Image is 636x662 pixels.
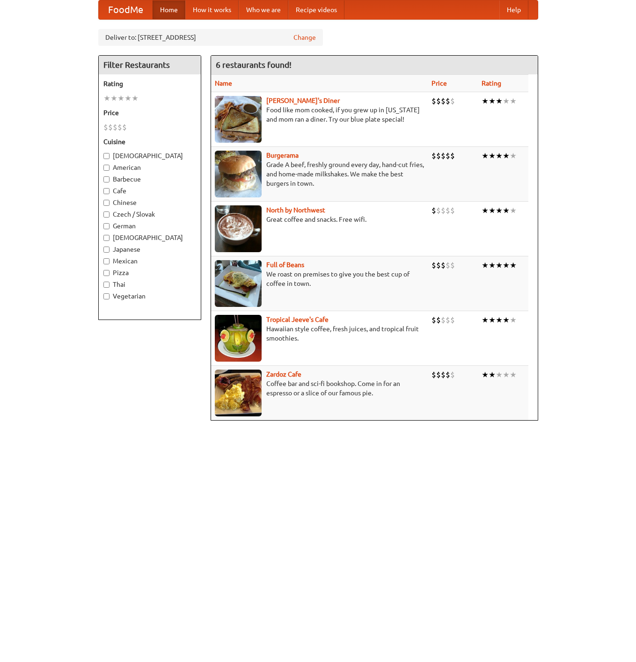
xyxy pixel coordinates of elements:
[446,370,450,380] li: $
[503,370,510,380] li: ★
[436,370,441,380] li: $
[216,60,292,69] ng-pluralize: 6 restaurants found!
[441,260,446,270] li: $
[441,315,446,325] li: $
[215,370,262,416] img: zardoz.jpg
[215,205,262,252] img: north.jpg
[510,96,517,106] li: ★
[510,151,517,161] li: ★
[431,370,436,380] li: $
[103,221,196,231] label: German
[266,152,299,159] a: Burgerama
[446,315,450,325] li: $
[482,260,489,270] li: ★
[103,247,110,253] input: Japanese
[108,122,113,132] li: $
[103,258,110,264] input: Mexican
[215,269,424,288] p: We roast on premises to give you the best cup of coffee in town.
[503,151,510,161] li: ★
[441,96,446,106] li: $
[103,165,110,171] input: American
[450,315,455,325] li: $
[436,151,441,161] li: $
[103,256,196,266] label: Mexican
[431,205,436,216] li: $
[122,122,127,132] li: $
[496,370,503,380] li: ★
[431,315,436,325] li: $
[103,282,110,288] input: Thai
[103,79,196,88] h5: Rating
[103,188,110,194] input: Cafe
[503,315,510,325] li: ★
[482,370,489,380] li: ★
[450,205,455,216] li: $
[503,205,510,216] li: ★
[215,315,262,362] img: jeeves.jpg
[489,370,496,380] li: ★
[103,235,110,241] input: [DEMOGRAPHIC_DATA]
[185,0,239,19] a: How it works
[103,93,110,103] li: ★
[510,315,517,325] li: ★
[103,176,110,182] input: Barbecue
[441,151,446,161] li: $
[103,175,196,184] label: Barbecue
[215,379,424,398] p: Coffee bar and sci-fi bookshop. Come in for an espresso or a slice of our famous pie.
[103,293,110,299] input: Vegetarian
[503,96,510,106] li: ★
[450,151,455,161] li: $
[482,205,489,216] li: ★
[103,211,110,218] input: Czech / Slovak
[215,260,262,307] img: beans.jpg
[482,315,489,325] li: ★
[496,260,503,270] li: ★
[113,122,117,132] li: $
[450,370,455,380] li: $
[436,96,441,106] li: $
[103,291,196,301] label: Vegetarian
[441,370,446,380] li: $
[103,223,110,229] input: German
[446,205,450,216] li: $
[117,122,122,132] li: $
[110,93,117,103] li: ★
[482,96,489,106] li: ★
[103,151,196,160] label: [DEMOGRAPHIC_DATA]
[489,96,496,106] li: ★
[489,260,496,270] li: ★
[499,0,528,19] a: Help
[436,260,441,270] li: $
[496,315,503,325] li: ★
[496,96,503,106] li: ★
[215,215,424,224] p: Great coffee and snacks. Free wifi.
[266,371,301,378] a: Zardoz Cafe
[103,270,110,276] input: Pizza
[103,122,108,132] li: $
[510,260,517,270] li: ★
[215,324,424,343] p: Hawaiian style coffee, fresh juices, and tropical fruit smoothies.
[98,29,323,46] div: Deliver to: [STREET_ADDRESS]
[436,205,441,216] li: $
[103,108,196,117] h5: Price
[431,151,436,161] li: $
[103,153,110,159] input: [DEMOGRAPHIC_DATA]
[503,260,510,270] li: ★
[215,105,424,124] p: Food like mom cooked, if you grew up in [US_STATE] and mom ran a diner. Try our blue plate special!
[103,245,196,254] label: Japanese
[215,160,424,188] p: Grade A beef, freshly ground every day, hand-cut fries, and home-made milkshakes. We make the bes...
[215,151,262,197] img: burgerama.jpg
[103,186,196,196] label: Cafe
[117,93,124,103] li: ★
[293,33,316,42] a: Change
[103,280,196,289] label: Thai
[103,210,196,219] label: Czech / Slovak
[103,137,196,146] h5: Cuisine
[482,151,489,161] li: ★
[266,261,304,269] a: Full of Beans
[489,205,496,216] li: ★
[99,56,201,74] h4: Filter Restaurants
[266,316,329,323] a: Tropical Jeeve's Cafe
